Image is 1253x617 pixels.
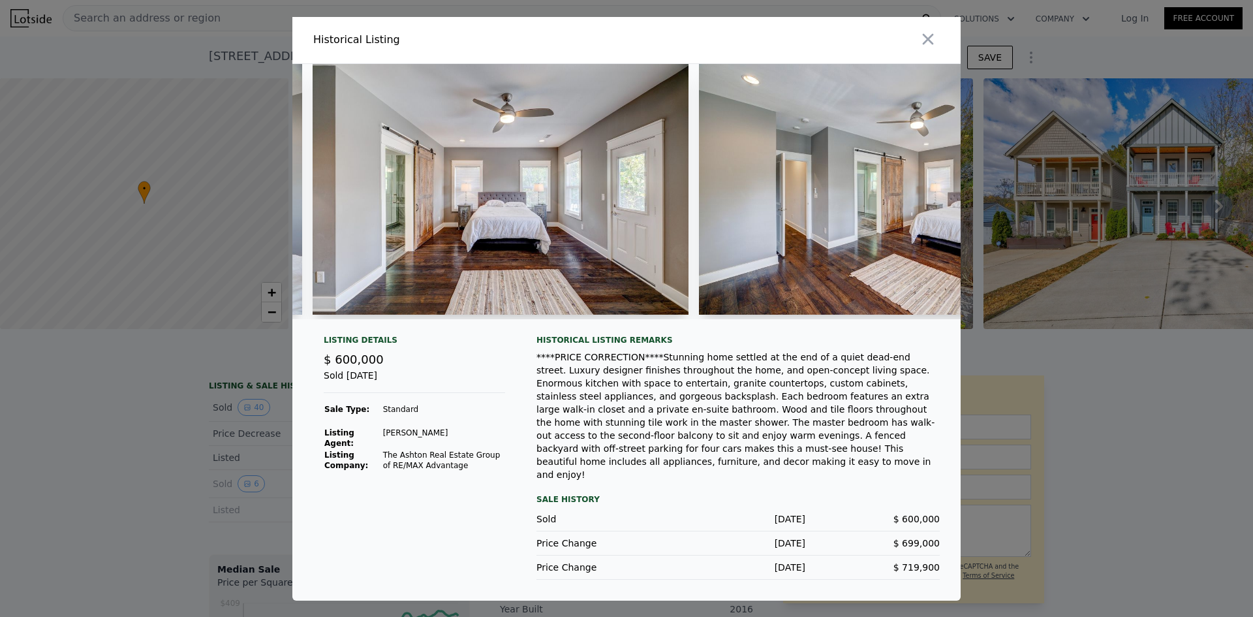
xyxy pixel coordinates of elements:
[699,64,1075,315] img: Property Img
[324,405,369,414] strong: Sale Type:
[324,428,354,448] strong: Listing Agent:
[382,427,505,449] td: [PERSON_NAME]
[382,449,505,471] td: The Ashton Real Estate Group of RE/MAX Advantage
[313,64,688,315] img: Property Img
[671,561,805,574] div: [DATE]
[893,514,940,524] span: $ 600,000
[536,561,671,574] div: Price Change
[324,451,368,470] strong: Listing Company:
[536,492,940,507] div: Sale History
[382,403,505,415] td: Standard
[671,537,805,550] div: [DATE]
[536,513,671,526] div: Sold
[671,513,805,526] div: [DATE]
[536,351,940,481] div: ****PRICE CORRECTION****Stunning home settled at the end of a quiet dead-end street. Luxury desig...
[324,335,505,351] div: Listing Details
[324,353,384,366] span: $ 600,000
[313,32,621,48] div: Historical Listing
[893,538,940,548] span: $ 699,000
[893,562,940,573] span: $ 719,900
[536,537,671,550] div: Price Change
[536,335,940,345] div: Historical Listing remarks
[324,369,505,393] div: Sold [DATE]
